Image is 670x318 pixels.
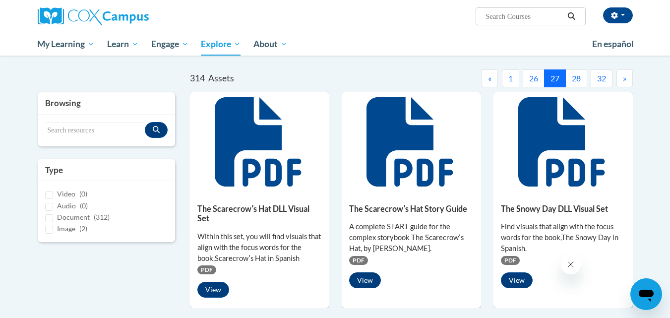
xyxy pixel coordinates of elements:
[57,213,90,221] span: Document
[94,213,110,221] span: (312)
[253,38,287,50] span: About
[201,38,241,50] span: Explore
[79,224,87,233] span: (2)
[31,33,101,56] a: My Learning
[23,33,648,56] div: Main menu
[45,97,168,109] h3: Browsing
[107,38,138,50] span: Learn
[45,122,145,139] input: Search resources
[591,69,612,87] button: 32
[616,69,633,87] button: Next
[57,224,75,233] span: Image
[197,282,229,298] button: View
[630,278,662,310] iframe: Button to launch messaging window
[564,10,579,22] button: Search
[501,256,520,265] span: PDF
[502,69,519,87] button: 1
[565,69,587,87] button: 28
[482,69,498,87] button: Previous
[151,38,188,50] span: Engage
[603,7,633,23] button: Account Settings
[501,221,625,254] div: Find visuals that align with the focus words for the book,The Snowy Day in Spanish.
[488,73,491,83] span: «
[38,7,149,25] img: Cox Campus
[561,254,581,274] iframe: Close message
[349,204,474,213] h5: The Scarecrowʹs Hat Story Guide
[38,7,226,25] a: Cox Campus
[623,73,626,83] span: »
[145,122,168,138] button: Search resources
[411,69,632,87] nav: Pagination Navigation
[586,34,640,55] a: En español
[197,231,322,264] div: Within this set, you will find visuals that align with the focus words for the book,Scarecrowʹs H...
[6,7,80,15] span: Hi. How can we help?
[197,204,322,223] h5: The Scarecrowʹs Hat DLL Visual Set
[208,73,234,83] span: Assets
[592,39,634,49] span: En español
[37,38,94,50] span: My Learning
[57,201,76,210] span: Audio
[57,190,75,198] span: Video
[349,221,474,254] div: A complete START guide for the complex storybook The Scarecrowʹs Hat, by [PERSON_NAME].
[523,69,545,87] button: 26
[79,190,87,198] span: (0)
[501,204,625,213] h5: The Snowy Day DLL Visual Set
[194,33,247,56] a: Explore
[247,33,294,56] a: About
[197,265,216,274] span: PDF
[101,33,145,56] a: Learn
[349,256,368,265] span: PDF
[501,272,533,288] button: View
[485,10,564,22] input: Search Courses
[190,73,205,83] span: 314
[349,272,381,288] button: View
[145,33,195,56] a: Engage
[45,164,168,176] h3: Type
[80,201,88,210] span: (0)
[544,69,566,87] button: 27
